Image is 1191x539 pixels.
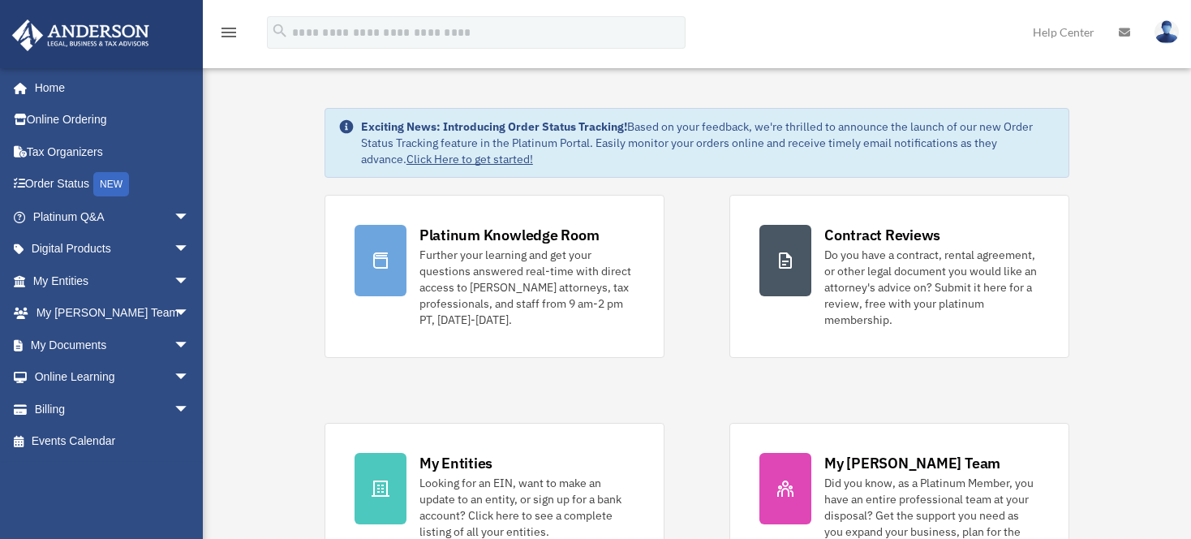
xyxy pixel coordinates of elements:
a: Order StatusNEW [11,168,214,201]
i: search [271,22,289,40]
a: Home [11,71,206,104]
div: Based on your feedback, we're thrilled to announce the launch of our new Order Status Tracking fe... [361,119,1056,167]
span: arrow_drop_down [174,201,206,234]
span: arrow_drop_down [174,393,206,426]
div: NEW [93,172,129,196]
div: Contract Reviews [824,225,940,245]
span: arrow_drop_down [174,297,206,330]
span: arrow_drop_down [174,361,206,395]
a: My [PERSON_NAME] Teamarrow_drop_down [11,297,214,330]
div: Do you have a contract, rental agreement, or other legal document you would like an attorney's ad... [824,247,1039,328]
span: arrow_drop_down [174,265,206,298]
a: My Documentsarrow_drop_down [11,329,214,361]
a: Tax Organizers [11,136,214,168]
a: Click Here to get started! [406,152,533,166]
div: My Entities [419,453,492,473]
img: User Pic [1154,20,1179,44]
span: arrow_drop_down [174,233,206,266]
a: Platinum Knowledge Room Further your learning and get your questions answered real-time with dire... [325,195,664,358]
span: arrow_drop_down [174,329,206,362]
div: My [PERSON_NAME] Team [824,453,1000,473]
i: menu [219,23,239,42]
a: My Entitiesarrow_drop_down [11,265,214,297]
div: Further your learning and get your questions answered real-time with direct access to [PERSON_NAM... [419,247,634,328]
a: Contract Reviews Do you have a contract, rental agreement, or other legal document you would like... [729,195,1069,358]
a: Events Calendar [11,425,214,458]
div: Platinum Knowledge Room [419,225,600,245]
strong: Exciting News: Introducing Order Status Tracking! [361,119,627,134]
a: Platinum Q&Aarrow_drop_down [11,201,214,233]
a: Online Ordering [11,104,214,136]
a: Billingarrow_drop_down [11,393,214,425]
a: Digital Productsarrow_drop_down [11,233,214,265]
img: Anderson Advisors Platinum Portal [7,19,154,51]
a: Online Learningarrow_drop_down [11,361,214,394]
a: menu [219,28,239,42]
